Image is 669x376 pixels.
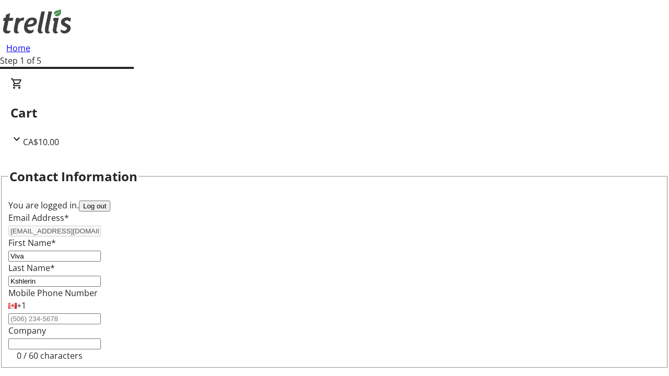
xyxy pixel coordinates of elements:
[10,77,659,148] div: CartCA$10.00
[9,167,137,186] h2: Contact Information
[8,212,69,224] label: Email Address*
[23,136,59,148] span: CA$10.00
[79,201,110,211] button: Log out
[8,325,46,336] label: Company
[8,287,98,299] label: Mobile Phone Number
[8,199,661,211] div: You are logged in.
[8,262,55,274] label: Last Name*
[8,313,101,324] input: (506) 234-5678
[8,237,56,249] label: First Name*
[10,103,659,122] h2: Cart
[17,350,83,361] tr-character-limit: 0 / 60 characters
